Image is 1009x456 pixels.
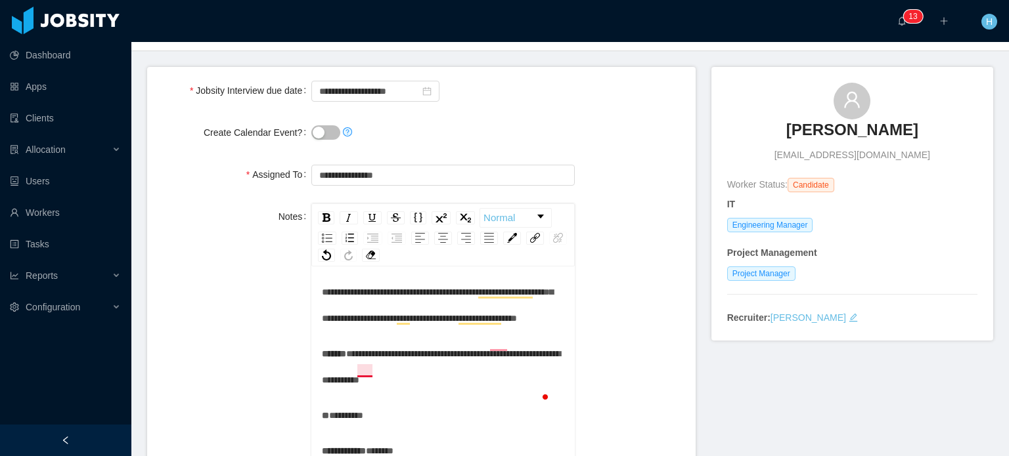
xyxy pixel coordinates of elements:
[457,232,475,245] div: Right
[246,169,311,180] label: Assigned To
[411,232,429,245] div: Left
[410,211,426,224] div: Monospace
[315,249,359,262] div: rdw-history-control
[727,312,771,323] strong: Recruiter:
[526,232,544,245] div: Link
[10,271,19,280] i: icon: line-chart
[190,85,311,96] label: Jobsity Interview due date
[727,218,813,232] span: Engineering Manager
[727,247,817,258] strong: Project Management
[986,14,993,30] span: H
[363,232,382,245] div: Indent
[388,232,406,245] div: Outdent
[549,232,567,245] div: Unlink
[788,178,834,192] span: Candidate
[908,10,913,23] p: 1
[434,232,452,245] div: Center
[10,73,121,100] a: icon: appstoreApps
[422,87,432,96] i: icon: calendar
[362,249,380,262] div: Remove
[318,232,336,245] div: Unordered
[843,91,861,109] i: icon: user
[456,211,475,224] div: Subscript
[311,125,340,140] button: Create Calendar Event?
[322,182,565,411] div: To enrich screen reader interactions, please activate Accessibility in Grammarly extension settings
[478,208,554,228] div: rdw-block-control
[387,211,405,224] div: Strikethrough
[501,232,524,245] div: rdw-color-picker
[10,145,19,154] i: icon: solution
[340,211,358,224] div: Italic
[409,232,501,245] div: rdw-textalign-control
[311,203,575,266] div: rdw-toolbar
[903,10,922,23] sup: 13
[480,232,498,245] div: Justify
[483,205,515,231] span: Normal
[315,232,409,245] div: rdw-list-control
[10,42,121,68] a: icon: pie-chartDashboard
[318,249,335,262] div: Undo
[771,312,846,323] a: [PERSON_NAME]
[432,211,451,224] div: Superscript
[786,119,918,148] a: [PERSON_NAME]
[10,105,121,131] a: icon: auditClients
[10,231,121,257] a: icon: profileTasks
[359,249,382,262] div: rdw-remove-control
[480,209,551,227] a: Block Type
[524,232,570,245] div: rdw-link-control
[727,266,796,281] span: Project Manager
[340,249,357,262] div: Redo
[26,144,66,155] span: Allocation
[204,127,311,138] label: Create Calendar Event?
[10,199,121,226] a: icon: userWorkers
[279,211,311,222] label: Notes
[913,10,918,23] p: 3
[10,302,19,312] i: icon: setting
[342,232,358,245] div: Ordered
[318,211,334,224] div: Bold
[343,127,352,136] i: icon: question-circle
[26,302,80,312] span: Configuration
[849,313,858,322] i: icon: edit
[26,270,58,281] span: Reports
[774,148,930,162] span: [EMAIL_ADDRESS][DOMAIN_NAME]
[897,16,907,26] i: icon: bell
[10,168,121,194] a: icon: robotUsers
[363,211,382,224] div: Underline
[727,179,788,190] span: Worker Status:
[939,16,949,26] i: icon: plus
[315,208,478,228] div: rdw-inline-control
[786,119,918,140] h3: [PERSON_NAME]
[480,208,552,228] div: rdw-dropdown
[727,199,735,209] strong: IT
